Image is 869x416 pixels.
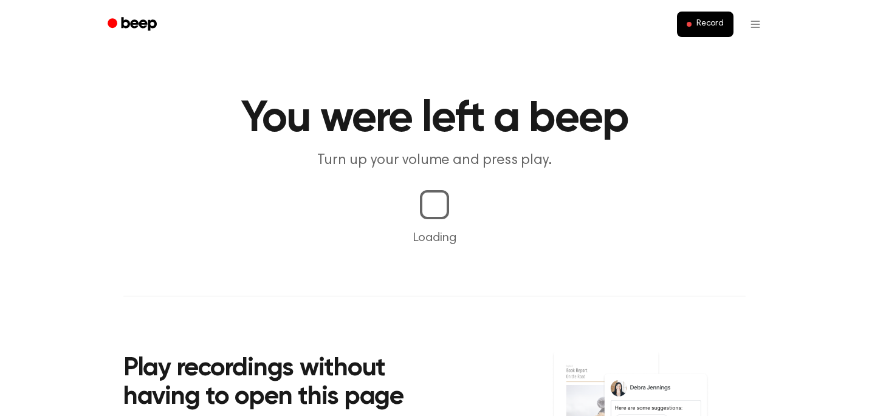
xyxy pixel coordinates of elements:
h2: Play recordings without having to open this page [123,355,451,412]
button: Open menu [741,10,770,39]
a: Beep [99,13,168,36]
span: Record [696,19,724,30]
button: Record [677,12,733,37]
p: Loading [15,229,854,247]
p: Turn up your volume and press play. [201,151,668,171]
h1: You were left a beep [123,97,746,141]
